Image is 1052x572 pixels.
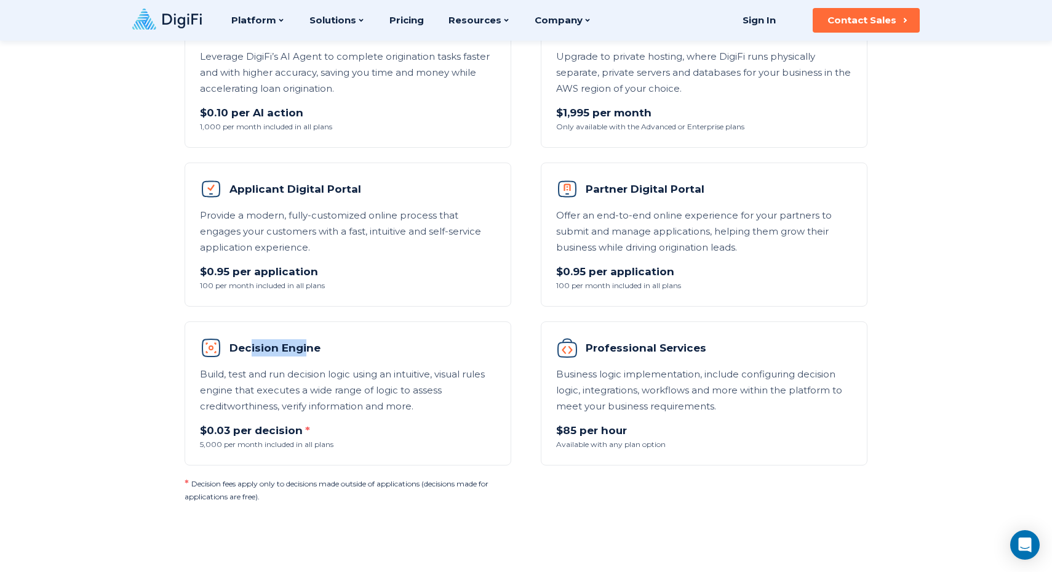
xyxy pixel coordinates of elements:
h3: Decision Engine [200,337,496,359]
span: 1,000 per month included in all plans [200,121,496,132]
a: Sign In [727,8,791,33]
p: Business logic implementation, include configuring decision logic, integrations, workflows and mo... [556,366,852,414]
span: 100 per month included in all plans [200,280,496,291]
span: Only available with the Advanced or Enterprise plans [556,121,852,132]
span: 100 per month included in all plans [556,280,852,291]
button: Contact Sales [813,8,920,33]
p: Build, test and run decision logic using an intuitive, visual rules engine that executes a wide r... [200,366,496,414]
p: Leverage DigiFi’s AI Agent to complete origination tasks faster and with higher accuracy, saving ... [200,49,496,97]
p: $0.10 per AI action [200,104,496,121]
p: $0.95 per application [200,263,496,280]
div: Open Intercom Messenger [1010,530,1040,560]
p: Decision fees apply only to decisions made outside of applications (decisions made for applicatio... [185,475,526,502]
h3: Applicant Digital Portal [200,178,496,200]
h3: Professional Services [556,337,852,359]
p: $85 per hour [556,422,852,439]
h3: Partner Digital Portal [556,178,852,200]
p: Upgrade to private hosting, where DigiFi runs physically separate, private servers and databases ... [556,49,852,97]
div: Contact Sales [827,14,896,26]
p: $0.95 per application [556,263,852,280]
p: $1,995 per month [556,104,852,121]
p: $0.03 per decision [200,422,496,439]
span: 5,000 per month included in all plans [200,439,496,450]
p: Provide a modern, fully-customized online process that engages your customers with a fast, intuit... [200,207,496,256]
p: Offer an end-to-end online experience for your partners to submit and manage applications, helpin... [556,207,852,256]
span: Available with any plan option [556,439,852,450]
